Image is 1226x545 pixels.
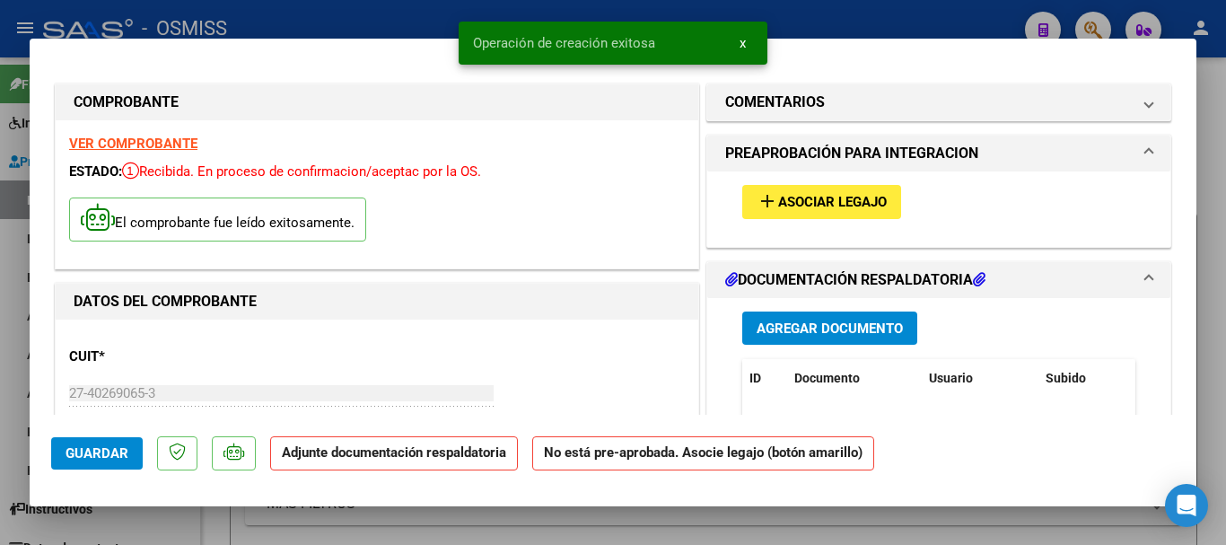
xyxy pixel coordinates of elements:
button: Asociar Legajo [742,185,901,218]
mat-icon: add [757,190,778,212]
datatable-header-cell: Subido [1038,359,1128,398]
button: x [725,27,760,59]
strong: DATOS DEL COMPROBANTE [74,293,257,310]
span: Asociar Legajo [778,195,887,211]
mat-expansion-panel-header: PREAPROBACIÓN PARA INTEGRACION [707,136,1170,171]
h1: PREAPROBACIÓN PARA INTEGRACION [725,143,978,164]
h1: COMENTARIOS [725,92,825,113]
span: ESTADO: [69,163,122,180]
span: Operación de creación exitosa [473,34,655,52]
strong: COMPROBANTE [74,93,179,110]
datatable-header-cell: ID [742,359,787,398]
span: Subido [1046,371,1086,385]
span: Recibida. En proceso de confirmacion/aceptac por la OS. [122,163,481,180]
p: El comprobante fue leído exitosamente. [69,198,366,242]
button: Guardar [51,437,143,470]
a: VER COMPROBANTE [69,136,197,152]
span: x [740,35,746,51]
datatable-header-cell: Documento [787,359,922,398]
p: CUIT [69,347,254,367]
span: ID [749,371,761,385]
strong: Adjunte documentación respaldatoria [282,444,506,461]
datatable-header-cell: Usuario [922,359,1038,398]
h1: DOCUMENTACIÓN RESPALDATORIA [725,269,985,291]
div: PREAPROBACIÓN PARA INTEGRACION [707,171,1170,246]
mat-expansion-panel-header: DOCUMENTACIÓN RESPALDATORIA [707,262,1170,298]
mat-expansion-panel-header: COMENTARIOS [707,84,1170,120]
button: Agregar Documento [742,312,917,345]
span: Usuario [929,371,973,385]
datatable-header-cell: Acción [1128,359,1218,398]
strong: No está pre-aprobada. Asocie legajo (botón amarillo) [532,436,874,471]
span: Agregar Documento [757,321,903,337]
span: Documento [794,371,860,385]
div: Open Intercom Messenger [1165,484,1208,527]
span: Guardar [66,445,128,461]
